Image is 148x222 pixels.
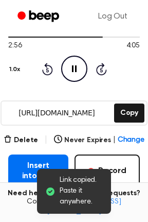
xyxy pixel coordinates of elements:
span: 2:56 [8,41,22,52]
a: [EMAIL_ADDRESS][DOMAIN_NAME] [47,198,121,215]
button: Delete [4,135,38,146]
button: Copy [114,104,144,123]
span: Contact us [6,198,142,216]
button: Never Expires|Change [54,135,144,146]
span: | [44,134,48,146]
span: | [113,135,116,146]
a: Log Out [88,4,138,29]
button: Insert into Doc [8,155,68,187]
span: 4:05 [126,41,140,52]
a: Beep [10,7,68,27]
button: 1.0x [8,61,24,78]
button: Record [75,155,140,187]
span: Link copied. Paste it anywhere. [60,175,103,208]
span: Change [118,135,144,146]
